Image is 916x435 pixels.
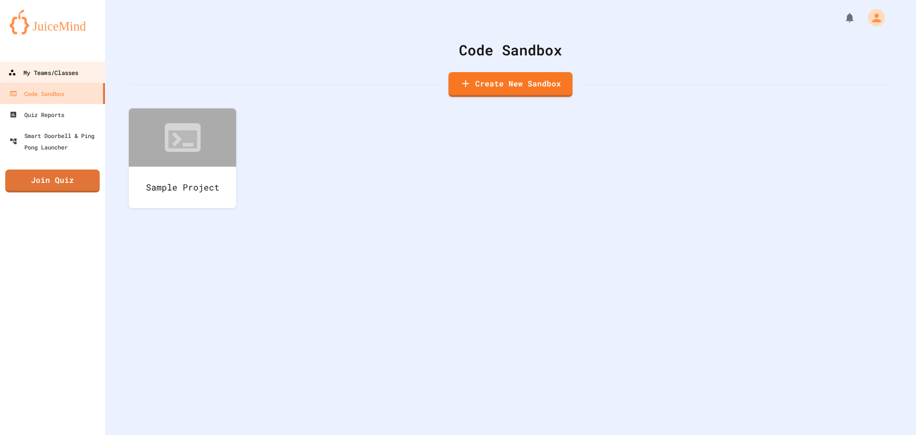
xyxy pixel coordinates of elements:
div: Code Sandbox [129,39,892,61]
div: My Notifications [826,10,858,26]
div: Quiz Reports [10,109,64,120]
div: Smart Doorbell & Ping Pong Launcher [10,130,101,153]
a: Sample Project [129,108,236,208]
div: Sample Project [129,167,236,208]
div: My Account [858,7,887,29]
a: Join Quiz [5,170,100,192]
div: My Teams/Classes [8,67,78,79]
div: Code Sandbox [10,88,64,99]
a: Create New Sandbox [448,72,572,97]
img: logo-orange.svg [10,10,95,34]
